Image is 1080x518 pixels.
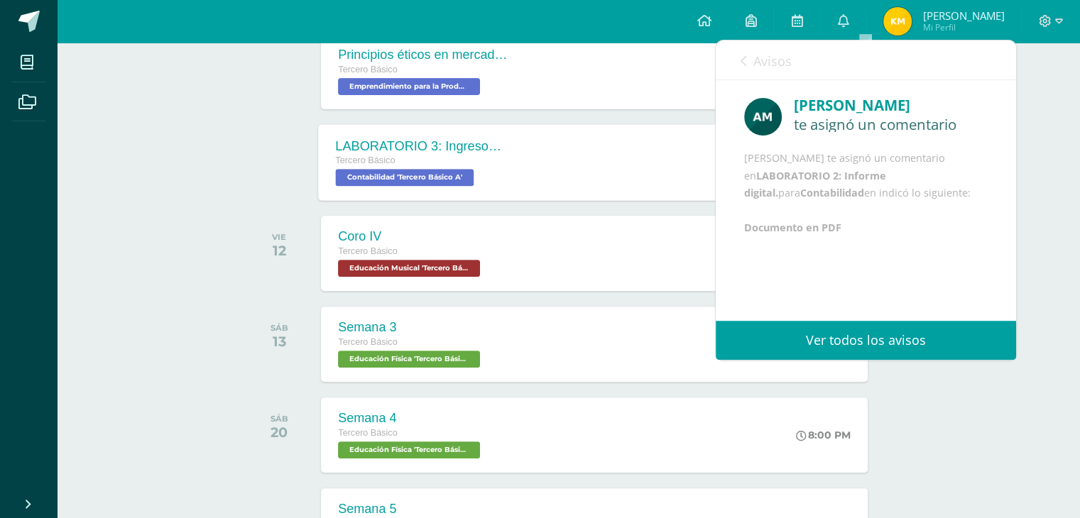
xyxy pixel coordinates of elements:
[800,186,864,199] b: Contabilidad
[338,48,508,62] div: Principios éticos en mercadotecnia y publicidad
[336,155,396,165] span: Tercero Básico
[338,229,484,244] div: Coro IV
[271,414,288,424] div: SÁB
[753,53,792,70] span: Avisos
[272,242,286,259] div: 12
[716,321,1016,360] a: Ver todos los avisos
[794,94,988,116] div: [PERSON_NAME]
[338,78,480,95] span: Emprendimiento para la Productividad 'Tercero Básico A'
[338,411,484,426] div: Semana 4
[338,428,397,438] span: Tercero Básico
[744,169,886,199] b: LABORATORIO 2: Informe digital.
[338,351,480,368] span: Educación Física 'Tercero Básico A'
[338,441,480,458] span: Educación Física 'Tercero Básico A'
[271,323,288,333] div: SÁB
[336,138,508,153] div: LABORATORIO 3: Ingresos y deducciones laborales.
[338,337,397,347] span: Tercero Básico
[794,116,988,132] div: te asignó un comentario
[272,232,286,242] div: VIE
[338,502,484,517] div: Semana 5
[338,65,397,75] span: Tercero Básico
[744,150,988,236] div: [PERSON_NAME] te asignó un comentario en para en indicó lo siguiente:
[338,246,397,256] span: Tercero Básico
[336,169,474,186] span: Contabilidad 'Tercero Básico A'
[744,98,782,136] img: 6e92675d869eb295716253c72d38e6e7.png
[338,260,480,277] span: Educación Musical 'Tercero Básico A'
[883,7,912,35] img: 7e81b91d9c4f7370959006918b9ae1e2.png
[271,424,288,441] div: 20
[922,21,1004,33] span: Mi Perfil
[922,9,1004,23] span: [PERSON_NAME]
[271,333,288,350] div: 13
[338,320,484,335] div: Semana 3
[796,429,851,441] div: 8:00 PM
[744,221,841,234] b: Documento en PDF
